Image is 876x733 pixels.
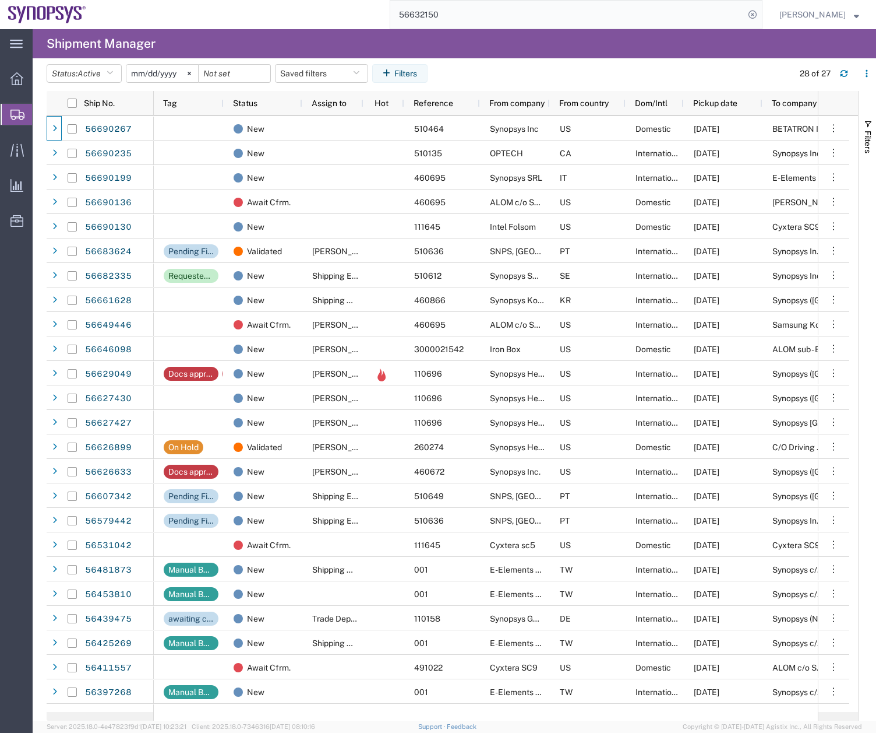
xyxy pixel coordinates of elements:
[490,565,609,574] span: E-Elements Technology Co., Ltd
[414,639,428,648] span: 001
[414,99,453,108] span: Reference
[312,614,380,623] span: Trade Department
[84,99,115,108] span: Ship No.
[490,345,521,354] span: Iron Box
[560,614,571,623] span: DE
[414,418,442,427] span: 110696
[490,149,523,158] span: OPTECH
[414,541,440,550] span: 111645
[84,120,132,139] a: 56690267
[635,516,683,525] span: International
[84,683,132,702] a: 56397268
[84,488,132,506] a: 56607342
[247,313,291,337] span: Await Cfrm.
[312,565,369,574] span: Shipping APAC
[490,639,609,648] span: E-Elements Technology Co., Ltd
[247,117,264,141] span: New
[694,320,719,329] span: 09/02/2025
[414,198,446,207] span: 460695
[84,292,132,310] a: 56661628
[490,590,609,599] span: E-Elements Technology Co., Ltd
[635,614,683,623] span: International
[635,663,671,672] span: Domestic
[635,590,683,599] span: International
[168,367,214,381] div: Docs approval needed
[312,467,379,476] span: Zach Anderson
[560,149,571,158] span: CA
[414,492,444,501] span: 510649
[772,663,854,672] span: ALOM c/o SYNOPSYS
[84,561,132,580] a: 56481873
[560,173,567,183] span: IT
[312,271,370,280] span: Shipping EMEA
[414,590,428,599] span: 001
[247,582,264,606] span: New
[418,723,447,730] a: Support
[490,418,602,427] span: Synopsys Headquarters USSV
[247,386,264,411] span: New
[694,688,719,697] span: 08/05/2025
[635,639,683,648] span: International
[490,663,538,672] span: Cyxtera SC9
[635,320,683,329] span: International
[693,99,737,108] span: Pickup date
[414,149,442,158] span: 510135
[635,467,683,476] span: International
[560,222,571,232] span: US
[635,369,683,378] span: International
[163,99,177,108] span: Tag
[247,484,264,508] span: New
[84,390,132,408] a: 56627430
[694,345,719,354] span: 08/29/2025
[800,68,831,80] div: 28 of 27
[84,512,132,531] a: 56579442
[414,222,440,232] span: 111645
[694,149,719,158] span: 09/03/2025
[141,723,186,730] span: [DATE] 10:23:21
[414,394,442,403] span: 110696
[694,565,719,574] span: 08/14/2025
[312,492,370,501] span: Shipping EMEA
[772,222,820,232] span: Cyxtera SC9
[772,320,832,329] span: Samsung Korea
[560,296,571,305] span: KR
[414,369,442,378] span: 110696
[694,394,719,403] span: 08/29/2025
[84,145,132,163] a: 56690235
[490,369,602,378] span: Synopsys Headquarters USSV
[635,149,683,158] span: International
[635,443,671,452] span: Domestic
[414,271,441,280] span: 510612
[312,345,379,354] span: Rafael Chacon
[84,243,132,261] a: 56683624
[247,704,291,729] span: Await Cfrm.
[560,467,571,476] span: US
[390,1,744,29] input: Search for shipment number, reference number
[414,516,444,525] span: 510636
[414,345,464,354] span: 3000021542
[247,460,264,484] span: New
[694,663,719,672] span: 08/07/2025
[694,614,719,623] span: 08/22/2025
[635,394,683,403] span: International
[247,264,264,288] span: New
[168,244,214,258] div: Pending Finance Approval
[694,639,719,648] span: 08/11/2025
[779,8,860,22] button: [PERSON_NAME]
[247,166,264,190] span: New
[247,533,291,557] span: Await Cfrm.
[772,198,858,207] span: Javad EMS
[247,680,264,704] span: New
[84,414,132,433] a: 56627427
[772,688,847,697] span: Synopsys c/o ALOM
[312,247,379,256] span: Rachelle Varela
[84,365,132,384] a: 56629049
[560,541,571,550] span: US
[490,173,542,183] span: Synopsys SRL
[312,394,379,403] span: Kaelen O'Connor
[635,99,667,108] span: Dom/Intl
[168,563,214,577] div: Manual Booking
[168,685,214,699] div: Manual Booking
[863,131,873,153] span: Filters
[772,99,817,108] span: To company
